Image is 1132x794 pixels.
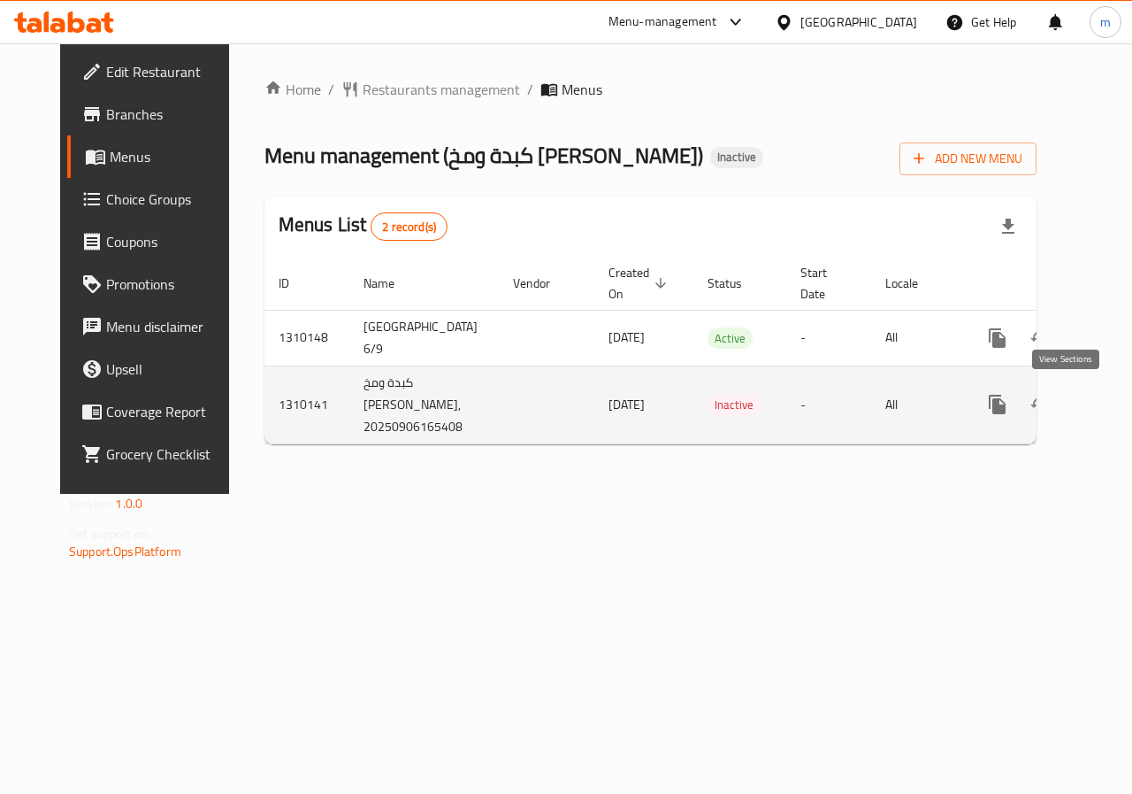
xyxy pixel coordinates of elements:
[69,492,112,515] span: Version:
[707,395,761,416] div: Inactive
[264,79,321,100] a: Home
[106,401,235,422] span: Coverage Report
[279,212,447,241] h2: Menus List
[67,50,249,93] a: Edit Restaurant
[710,147,763,168] div: Inactive
[1019,317,1061,359] button: Change Status
[608,12,717,33] div: Menu-management
[67,305,249,348] a: Menu disclaimer
[67,93,249,135] a: Branches
[786,310,871,366] td: -
[106,189,235,210] span: Choice Groups
[279,273,312,294] span: ID
[871,366,962,443] td: All
[899,143,1036,175] button: Add New Menu
[1019,383,1061,426] button: Change Status
[513,273,573,294] span: Vendor
[106,358,235,380] span: Upsell
[800,262,850,304] span: Start Date
[69,540,181,563] a: Support.OpsPlatform
[800,12,917,32] div: [GEOGRAPHIC_DATA]
[363,273,417,294] span: Name
[67,263,249,305] a: Promotions
[264,135,703,175] span: Menu management ( كبدة ومخ [PERSON_NAME] )
[608,262,672,304] span: Created On
[349,366,499,443] td: كبدة ومخ [PERSON_NAME], 20250906165408
[115,492,142,515] span: 1.0.0
[707,328,753,349] div: Active
[106,316,235,337] span: Menu disclaimer
[527,79,533,100] li: /
[67,135,249,178] a: Menus
[707,273,765,294] span: Status
[67,433,249,475] a: Grocery Checklist
[106,104,235,125] span: Branches
[976,317,1019,359] button: more
[914,148,1022,170] span: Add New Menu
[264,310,349,366] td: 1310148
[67,220,249,263] a: Coupons
[106,61,235,82] span: Edit Restaurant
[987,205,1029,248] div: Export file
[562,79,602,100] span: Menus
[786,366,871,443] td: -
[69,522,150,545] span: Get support on:
[67,348,249,390] a: Upsell
[871,310,962,366] td: All
[264,79,1036,100] nav: breadcrumb
[608,393,645,416] span: [DATE]
[67,178,249,220] a: Choice Groups
[371,212,447,241] div: Total records count
[371,219,447,235] span: 2 record(s)
[341,79,520,100] a: Restaurants management
[106,231,235,252] span: Coupons
[976,383,1019,426] button: more
[110,146,235,167] span: Menus
[608,326,645,349] span: [DATE]
[363,79,520,100] span: Restaurants management
[328,79,334,100] li: /
[707,328,753,349] span: Active
[707,395,761,415] span: Inactive
[67,390,249,433] a: Coverage Report
[1100,12,1111,32] span: m
[349,310,499,366] td: [GEOGRAPHIC_DATA] 6/9
[106,443,235,465] span: Grocery Checklist
[885,273,941,294] span: Locale
[264,366,349,443] td: 1310141
[710,150,763,165] span: Inactive
[106,274,235,295] span: Promotions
